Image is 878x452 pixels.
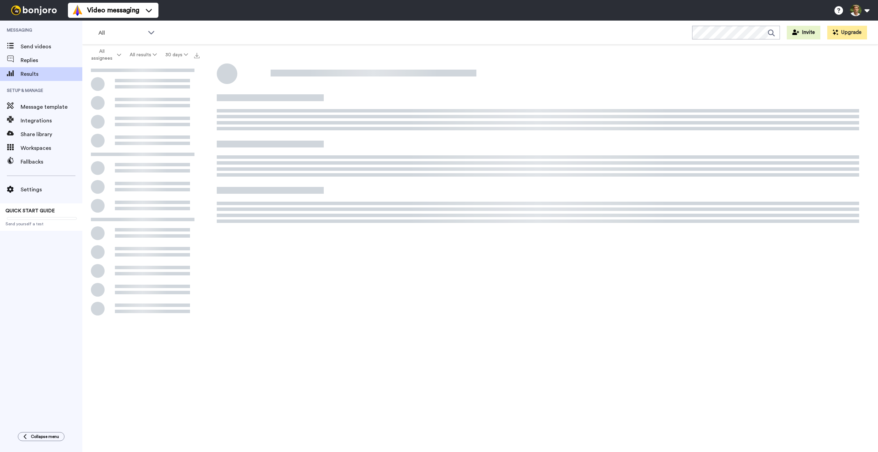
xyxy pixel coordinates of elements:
img: vm-color.svg [72,5,83,16]
span: Fallbacks [21,158,82,166]
button: Upgrade [827,26,867,39]
button: Collapse menu [18,432,64,441]
button: Export all results that match these filters now. [192,50,202,60]
span: Send yourself a test [5,221,77,227]
img: bj-logo-header-white.svg [8,5,60,15]
span: All [98,29,144,37]
button: Invite [787,26,820,39]
span: Share library [21,130,82,139]
span: Collapse menu [31,434,59,439]
span: Results [21,70,82,78]
span: QUICK START GUIDE [5,209,55,213]
span: Replies [21,56,82,64]
span: Video messaging [87,5,139,15]
span: Settings [21,186,82,194]
button: 30 days [161,49,192,61]
span: Send videos [21,43,82,51]
span: Workspaces [21,144,82,152]
span: All assignees [88,48,116,62]
button: All results [126,49,161,61]
button: All assignees [84,45,126,64]
img: export.svg [194,53,200,58]
span: Integrations [21,117,82,125]
span: Message template [21,103,82,111]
